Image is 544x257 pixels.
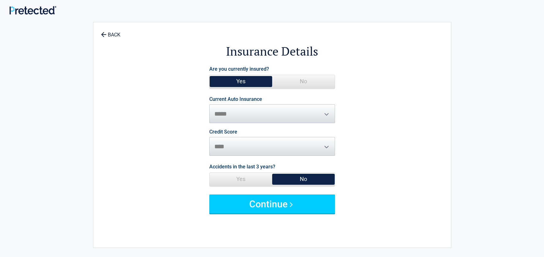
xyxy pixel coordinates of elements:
a: BACK [100,26,122,37]
img: Main Logo [9,6,56,14]
label: Current Auto Insurance [209,97,262,102]
button: Continue [209,194,335,213]
span: Yes [210,75,272,88]
label: Accidents in the last 3 years? [209,162,275,171]
h2: Insurance Details [128,43,416,59]
label: Are you currently insured? [209,65,269,73]
span: No [272,173,335,185]
span: Yes [210,173,272,185]
span: No [272,75,335,88]
label: Credit Score [209,129,237,134]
